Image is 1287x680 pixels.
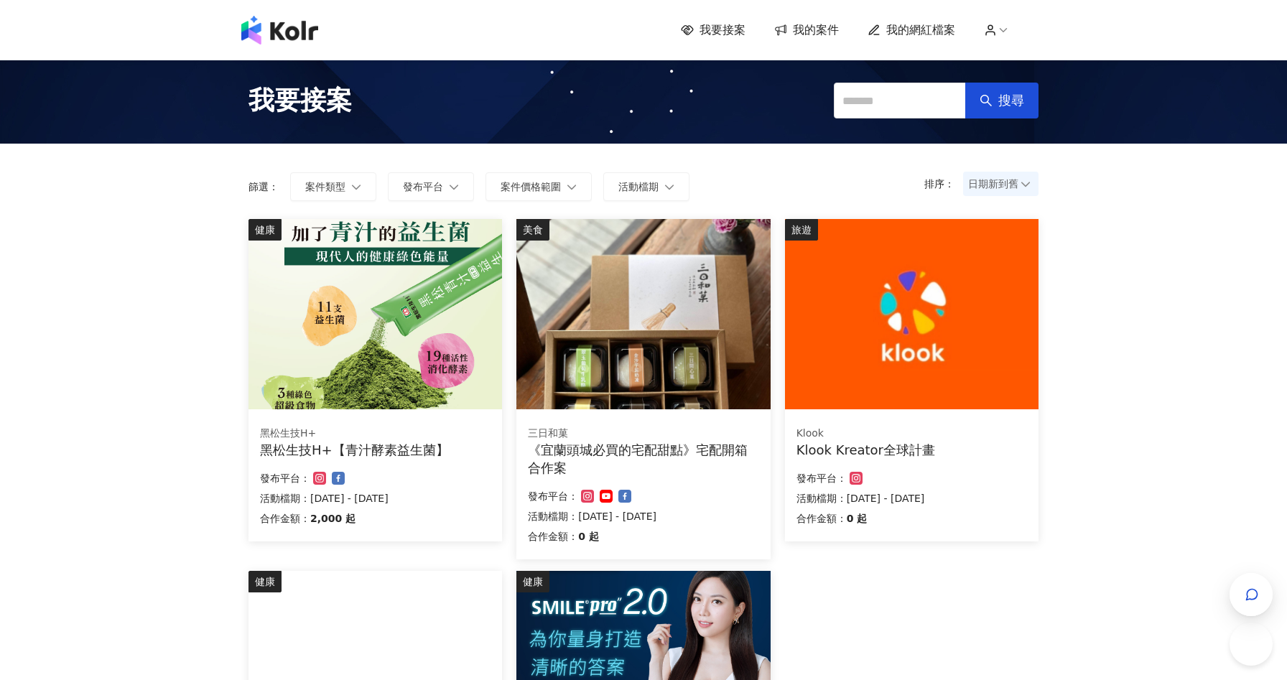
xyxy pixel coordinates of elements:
[618,181,659,192] span: 活動檔期
[793,22,839,38] span: 我的案件
[305,181,345,192] span: 案件類型
[260,470,310,487] p: 發布平台：
[528,528,578,545] p: 合作金額：
[603,172,689,201] button: 活動檔期
[578,528,599,545] p: 0 起
[968,173,1033,195] span: 日期新到舊
[924,178,963,190] p: 排序：
[516,219,549,241] div: 美食
[248,219,502,409] img: 青汁酵素益生菌
[248,181,279,192] p: 篩選：
[310,510,356,527] p: 2,000 起
[290,172,376,201] button: 案件類型
[516,219,770,409] img: 《宜蘭頭城必買的宅配甜點》宅配開箱合作案
[528,427,758,441] div: 三日和菓
[528,508,758,525] p: 活動檔期：[DATE] - [DATE]
[774,22,839,38] a: 我的案件
[965,83,1039,118] button: 搜尋
[796,510,847,527] p: 合作金額：
[260,441,491,459] div: 黑松生技H+【青汁酵素益生菌】
[516,571,549,592] div: 健康
[785,219,1039,409] img: Klook Kreator全球計畫
[248,571,282,592] div: 健康
[886,22,955,38] span: 我的網紅檔案
[700,22,745,38] span: 我要接案
[248,219,282,241] div: 健康
[796,441,1027,459] div: Klook Kreator全球計畫
[796,470,847,487] p: 發布平台：
[868,22,955,38] a: 我的網紅檔案
[260,510,310,527] p: 合作金額：
[980,94,993,107] span: search
[796,490,1027,507] p: 活動檔期：[DATE] - [DATE]
[260,427,491,441] div: 黑松生技H+
[485,172,592,201] button: 案件價格範圍
[1230,623,1273,666] iframe: Help Scout Beacon - Open
[248,83,352,118] span: 我要接案
[528,441,758,477] div: 《宜蘭頭城必買的宅配甜點》宅配開箱合作案
[501,181,561,192] span: 案件價格範圍
[241,16,318,45] img: logo
[403,181,443,192] span: 發布平台
[388,172,474,201] button: 發布平台
[681,22,745,38] a: 我要接案
[785,219,818,241] div: 旅遊
[260,490,491,507] p: 活動檔期：[DATE] - [DATE]
[998,93,1024,108] span: 搜尋
[796,427,1027,441] div: Klook
[528,488,578,505] p: 發布平台：
[847,510,868,527] p: 0 起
